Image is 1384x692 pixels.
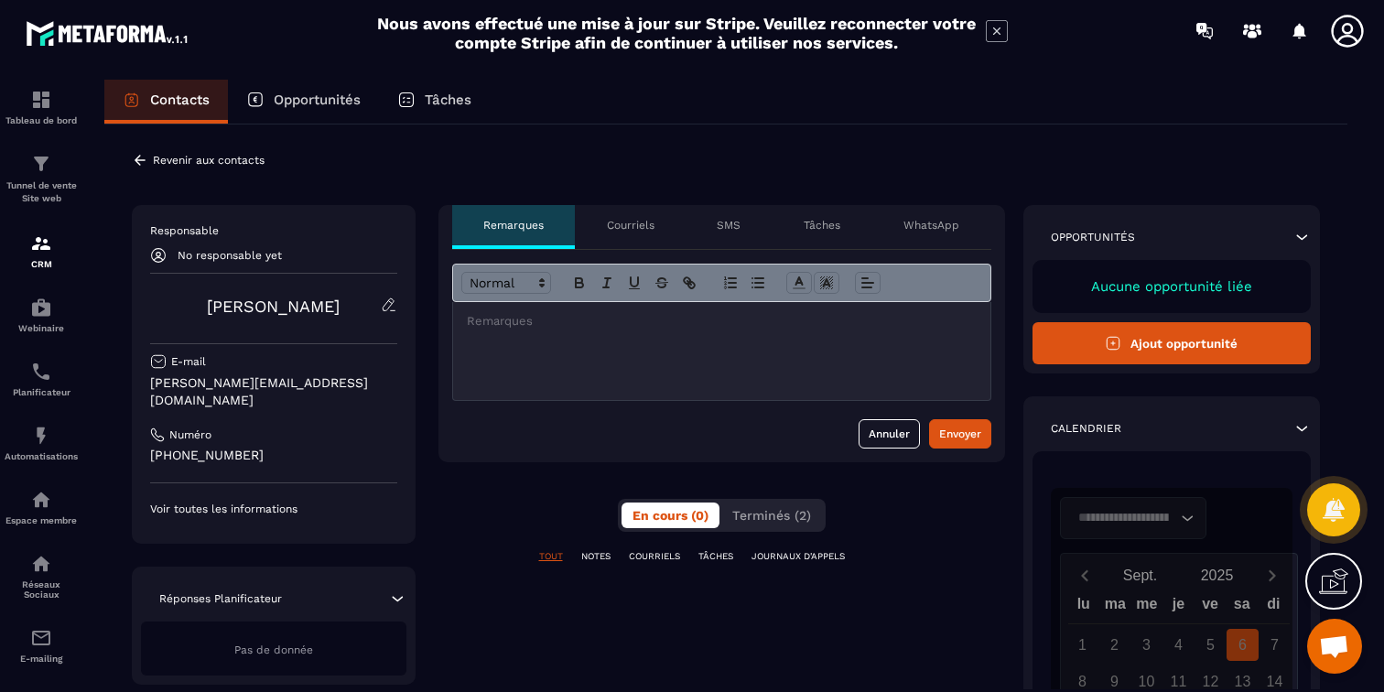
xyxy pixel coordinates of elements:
p: COURRIELS [629,550,680,563]
a: Tâches [379,80,490,124]
button: Envoyer [929,419,991,449]
p: Numéro [169,427,211,442]
button: Ajout opportunité [1033,322,1312,364]
a: social-networksocial-networkRéseaux Sociaux [5,539,78,613]
button: En cours (0) [622,503,719,528]
p: Planificateur [5,387,78,397]
a: automationsautomationsEspace membre [5,475,78,539]
p: Courriels [607,218,654,232]
a: formationformationCRM [5,219,78,283]
p: Opportunités [1051,230,1135,244]
p: [PHONE_NUMBER] [150,447,397,464]
p: Aucune opportunité liée [1051,278,1293,295]
p: Responsable [150,223,397,238]
button: Annuler [859,419,920,449]
img: formation [30,232,52,254]
img: automations [30,297,52,319]
p: Voir toutes les informations [150,502,397,516]
p: Contacts [150,92,210,108]
a: automationsautomationsWebinaire [5,283,78,347]
p: E-mailing [5,654,78,664]
p: Revenir aux contacts [153,154,265,167]
h2: Nous avons effectué une mise à jour sur Stripe. Veuillez reconnecter votre compte Stripe afin de ... [376,14,977,52]
span: Terminés (2) [732,508,811,523]
p: [PERSON_NAME][EMAIL_ADDRESS][DOMAIN_NAME] [150,374,397,409]
p: Tableau de bord [5,115,78,125]
img: formation [30,89,52,111]
span: Pas de donnée [234,643,313,656]
span: En cours (0) [633,508,708,523]
p: Remarques [483,218,544,232]
div: Envoyer [939,425,981,443]
img: formation [30,153,52,175]
p: Tâches [804,218,840,232]
p: E-mail [171,354,206,369]
img: social-network [30,553,52,575]
img: email [30,627,52,649]
p: Réponses Planificateur [159,591,282,606]
p: Calendrier [1051,421,1121,436]
a: schedulerschedulerPlanificateur [5,347,78,411]
p: SMS [717,218,741,232]
p: Webinaire [5,323,78,333]
a: automationsautomationsAutomatisations [5,411,78,475]
p: Opportunités [274,92,361,108]
p: TÂCHES [698,550,733,563]
p: Tunnel de vente Site web [5,179,78,205]
img: scheduler [30,361,52,383]
a: Contacts [104,80,228,124]
p: TOUT [539,550,563,563]
img: automations [30,489,52,511]
p: Automatisations [5,451,78,461]
p: Espace membre [5,515,78,525]
img: logo [26,16,190,49]
p: WhatsApp [903,218,959,232]
a: formationformationTunnel de vente Site web [5,139,78,219]
a: Opportunités [228,80,379,124]
button: Terminés (2) [721,503,822,528]
img: automations [30,425,52,447]
a: formationformationTableau de bord [5,75,78,139]
p: JOURNAUX D'APPELS [751,550,845,563]
a: [PERSON_NAME] [207,297,340,316]
div: Ouvrir le chat [1307,619,1362,674]
a: emailemailE-mailing [5,613,78,677]
p: NOTES [581,550,611,563]
p: No responsable yet [178,249,282,262]
p: CRM [5,259,78,269]
p: Tâches [425,92,471,108]
p: Réseaux Sociaux [5,579,78,600]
